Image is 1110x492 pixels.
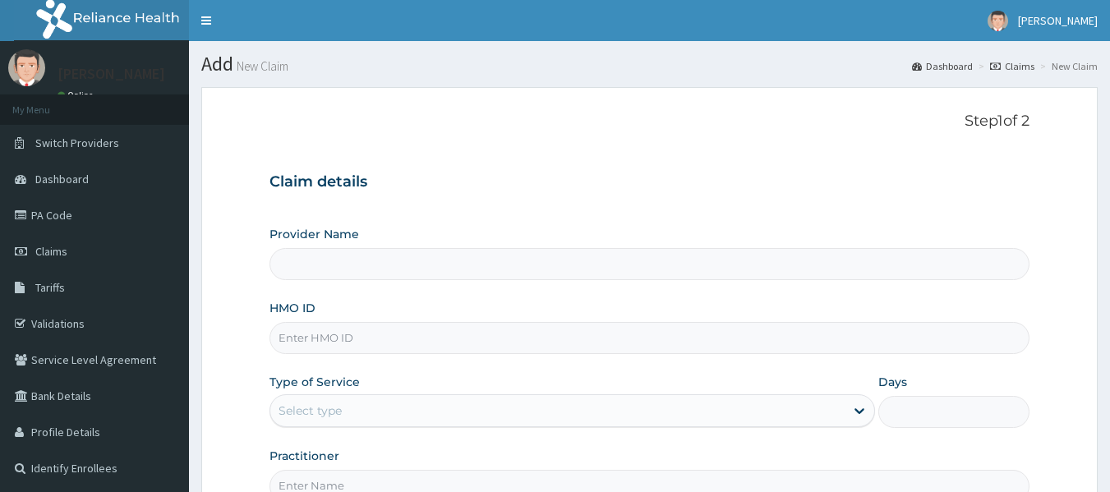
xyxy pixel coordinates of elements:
[269,322,1030,354] input: Enter HMO ID
[35,136,119,150] span: Switch Providers
[990,59,1034,73] a: Claims
[269,173,1030,191] h3: Claim details
[233,60,288,72] small: New Claim
[269,448,339,464] label: Practitioner
[269,226,359,242] label: Provider Name
[878,374,907,390] label: Days
[269,113,1030,131] p: Step 1 of 2
[912,59,973,73] a: Dashboard
[35,244,67,259] span: Claims
[269,300,315,316] label: HMO ID
[988,11,1008,31] img: User Image
[58,67,165,81] p: [PERSON_NAME]
[35,172,89,186] span: Dashboard
[58,90,97,101] a: Online
[279,402,342,419] div: Select type
[269,374,360,390] label: Type of Service
[201,53,1098,75] h1: Add
[8,49,45,86] img: User Image
[1018,13,1098,28] span: [PERSON_NAME]
[35,280,65,295] span: Tariffs
[1036,59,1098,73] li: New Claim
